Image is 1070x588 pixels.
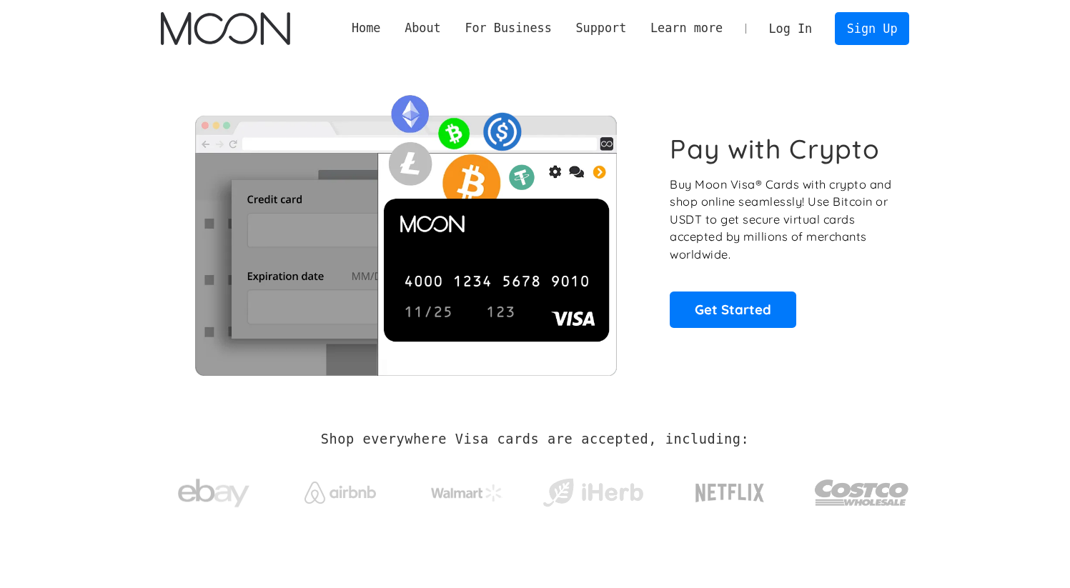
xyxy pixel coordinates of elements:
[465,19,551,37] div: For Business
[161,12,290,45] a: home
[757,13,824,44] a: Log In
[575,19,626,37] div: Support
[835,12,909,44] a: Sign Up
[413,470,520,509] a: Walmart
[161,12,290,45] img: Moon Logo
[650,19,723,37] div: Learn more
[161,85,650,375] img: Moon Cards let you spend your crypto anywhere Visa is accepted.
[814,452,910,527] a: Costco
[564,19,638,37] div: Support
[670,133,880,165] h1: Pay with Crypto
[287,467,393,511] a: Airbnb
[540,460,646,519] a: iHerb
[304,482,376,504] img: Airbnb
[666,461,794,518] a: Netflix
[670,291,796,327] a: Get Started
[431,484,502,502] img: Walmart
[178,471,249,516] img: ebay
[405,19,441,37] div: About
[670,176,893,264] p: Buy Moon Visa® Cards with crypto and shop online seamlessly! Use Bitcoin or USDT to get secure vi...
[814,466,910,519] img: Costco
[161,457,267,523] a: ebay
[340,19,392,37] a: Home
[694,475,766,511] img: Netflix
[638,19,735,37] div: Learn more
[321,432,749,447] h2: Shop everywhere Visa cards are accepted, including:
[540,474,646,512] img: iHerb
[392,19,452,37] div: About
[453,19,564,37] div: For Business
